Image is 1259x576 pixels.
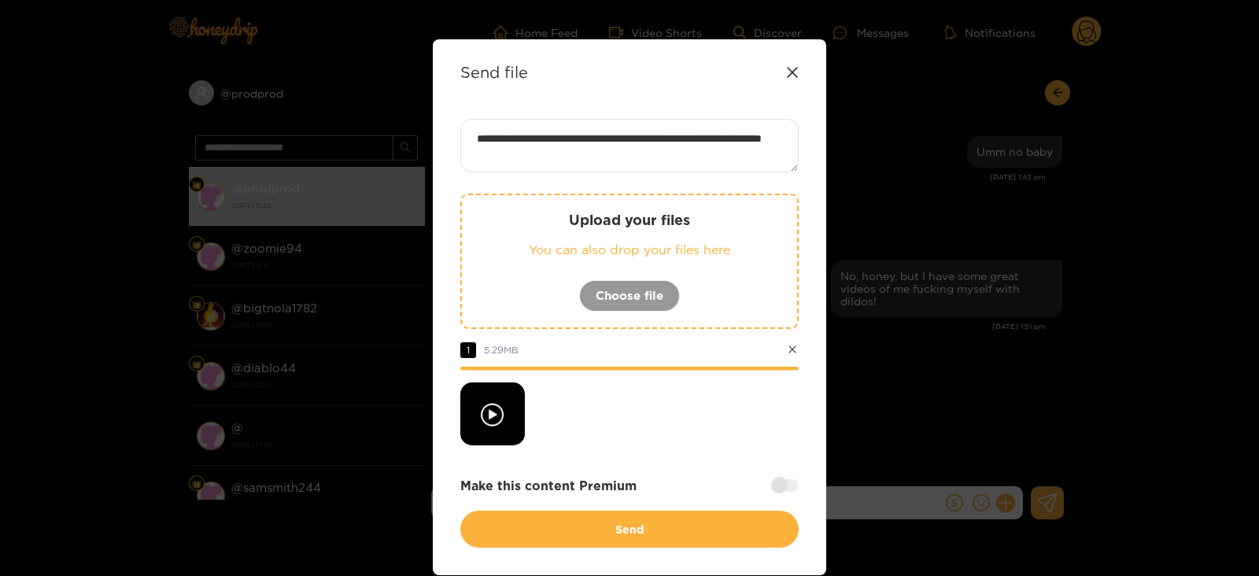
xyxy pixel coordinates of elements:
[460,63,528,81] strong: Send file
[484,345,519,355] span: 5.29 MB
[579,280,680,312] button: Choose file
[493,241,766,259] p: You can also drop your files here
[460,511,799,548] button: Send
[460,477,637,495] strong: Make this content Premium
[460,342,476,358] span: 1
[493,211,766,229] p: Upload your files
